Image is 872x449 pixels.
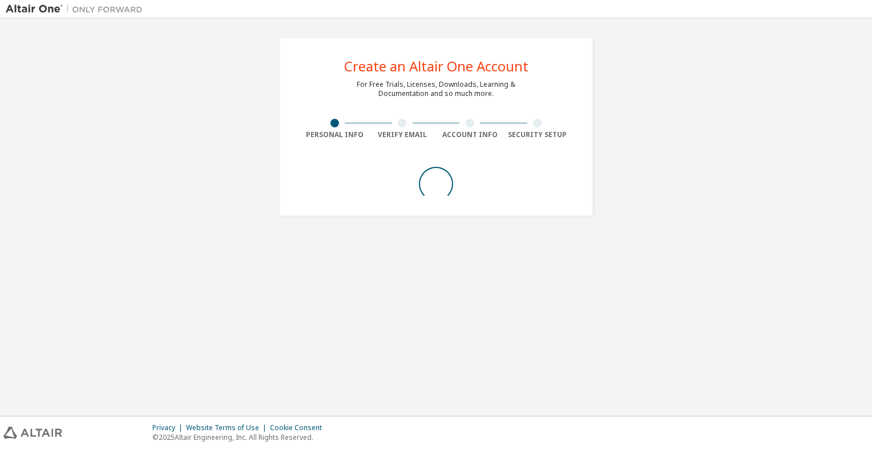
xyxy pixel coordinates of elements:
div: Cookie Consent [270,423,329,432]
p: © 2025 Altair Engineering, Inc. All Rights Reserved. [152,432,329,442]
div: Create an Altair One Account [344,59,528,73]
img: altair_logo.svg [3,427,62,439]
div: For Free Trials, Licenses, Downloads, Learning & Documentation and so much more. [357,80,515,98]
div: Personal Info [301,130,369,139]
img: Altair One [6,3,148,15]
div: Security Setup [504,130,572,139]
div: Website Terms of Use [186,423,270,432]
div: Verify Email [369,130,437,139]
div: Account Info [436,130,504,139]
div: Privacy [152,423,186,432]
